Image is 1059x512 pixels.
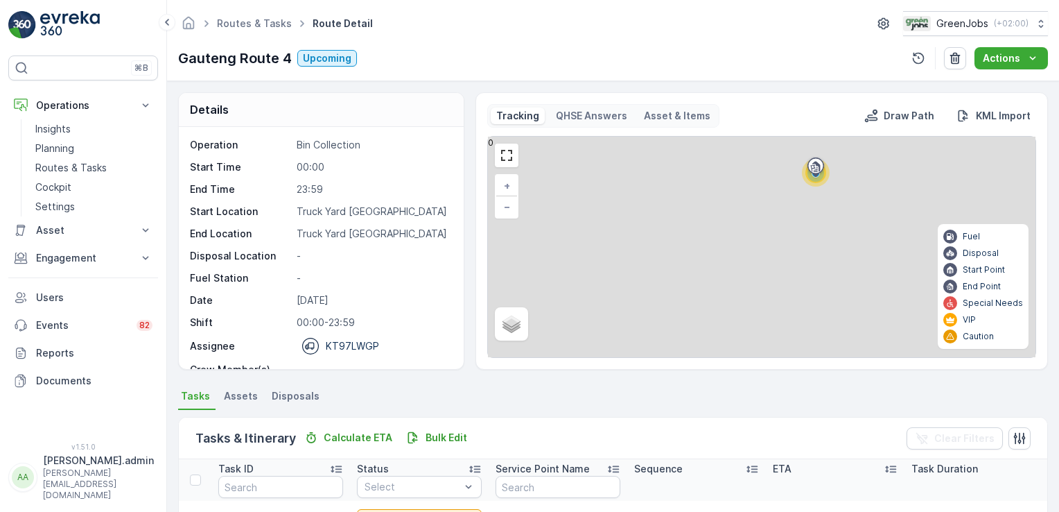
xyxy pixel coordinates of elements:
[907,427,1003,450] button: Clear Filters
[190,249,291,263] p: Disposal Location
[36,318,128,332] p: Events
[496,309,527,339] a: Layers
[35,180,71,194] p: Cockpit
[324,431,392,445] p: Calculate ETA
[36,251,130,265] p: Engagement
[556,109,627,123] p: QHSE Answers
[488,137,1035,357] div: 0
[36,374,152,388] p: Documents
[963,231,980,242] p: Fuel
[30,178,158,197] a: Cockpit
[496,109,539,123] p: Tracking
[496,176,517,196] a: Zoom In
[36,99,130,112] p: Operations
[218,476,343,498] input: Search
[297,271,449,285] p: -
[983,51,1020,65] p: Actions
[8,312,158,339] a: Events82
[195,429,296,448] p: Tasks & Itinerary
[297,316,449,330] p: 00:00-23:59
[496,462,590,476] p: Service Point Name
[297,182,449,196] p: 23:59
[8,339,158,367] a: Reports
[190,205,291,219] p: Start Location
[35,200,75,214] p: Settings
[297,227,449,241] p: Truck Yard [GEOGRAPHIC_DATA]
[43,454,154,468] p: [PERSON_NAME].admin
[30,158,158,178] a: Routes & Tasks
[504,200,511,212] span: −
[8,11,36,39] img: logo
[8,454,158,501] button: AA[PERSON_NAME].admin[PERSON_NAME][EMAIL_ADDRESS][DOMAIN_NAME]
[272,389,320,403] span: Disposals
[181,389,210,403] span: Tasks
[504,180,510,191] span: +
[426,431,467,445] p: Bulk Edit
[218,462,254,476] p: Task ID
[297,293,449,307] p: [DATE]
[30,119,158,139] a: Insights
[178,48,292,69] p: Gauteng Route 4
[8,367,158,395] a: Documents
[974,47,1048,69] button: Actions
[139,320,150,331] p: 82
[190,363,291,377] p: Crew Member(s)
[951,108,1036,124] button: KML Import
[40,11,100,39] img: logo_light-DOdMpM7g.png
[134,62,148,74] p: ⌘B
[299,429,398,446] button: Calculate ETA
[190,339,235,353] p: Assignee
[859,108,940,124] button: Draw Path
[303,51,351,65] p: Upcoming
[297,363,449,377] p: -
[963,314,976,325] p: VIP
[401,429,473,446] button: Bulk Edit
[773,462,791,476] p: ETA
[976,109,1031,123] p: KML Import
[994,18,1029,29] p: ( +02:00 )
[634,462,683,476] p: Sequence
[326,339,379,353] p: KT97LWGP
[224,389,258,403] span: Assets
[35,122,71,136] p: Insights
[217,17,292,29] a: Routes & Tasks
[12,466,34,488] div: AA
[190,293,291,307] p: Date
[884,109,934,123] p: Draw Path
[963,248,999,259] p: Disposal
[963,298,1023,309] p: Special Needs
[8,216,158,244] button: Asset
[936,17,988,31] p: GreenJobs
[30,197,158,216] a: Settings
[190,101,229,118] p: Details
[496,196,517,217] a: Zoom Out
[297,160,449,174] p: 00:00
[190,138,291,152] p: Operation
[190,316,291,330] p: Shift
[30,139,158,158] a: Planning
[297,205,449,219] p: Truck Yard [GEOGRAPHIC_DATA]
[365,480,460,494] p: Select
[181,21,196,33] a: Homepage
[8,92,158,119] button: Operations
[297,249,449,263] p: -
[8,284,158,312] a: Users
[43,468,154,501] p: [PERSON_NAME][EMAIL_ADDRESS][DOMAIN_NAME]
[963,331,994,342] p: Caution
[496,145,517,166] a: View Fullscreen
[357,462,389,476] p: Status
[35,142,74,155] p: Planning
[903,16,931,31] img: Green_Jobs_Logo.png
[496,476,620,498] input: Search
[36,223,130,237] p: Asset
[310,17,376,31] span: Route Detail
[36,291,152,305] p: Users
[8,443,158,451] span: v 1.51.0
[190,160,291,174] p: Start Time
[35,161,107,175] p: Routes & Tasks
[934,432,995,445] p: Clear Filters
[903,11,1048,36] button: GreenJobs(+02:00)
[963,264,1005,275] p: Start Point
[190,182,291,196] p: End Time
[911,462,978,476] p: Task Duration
